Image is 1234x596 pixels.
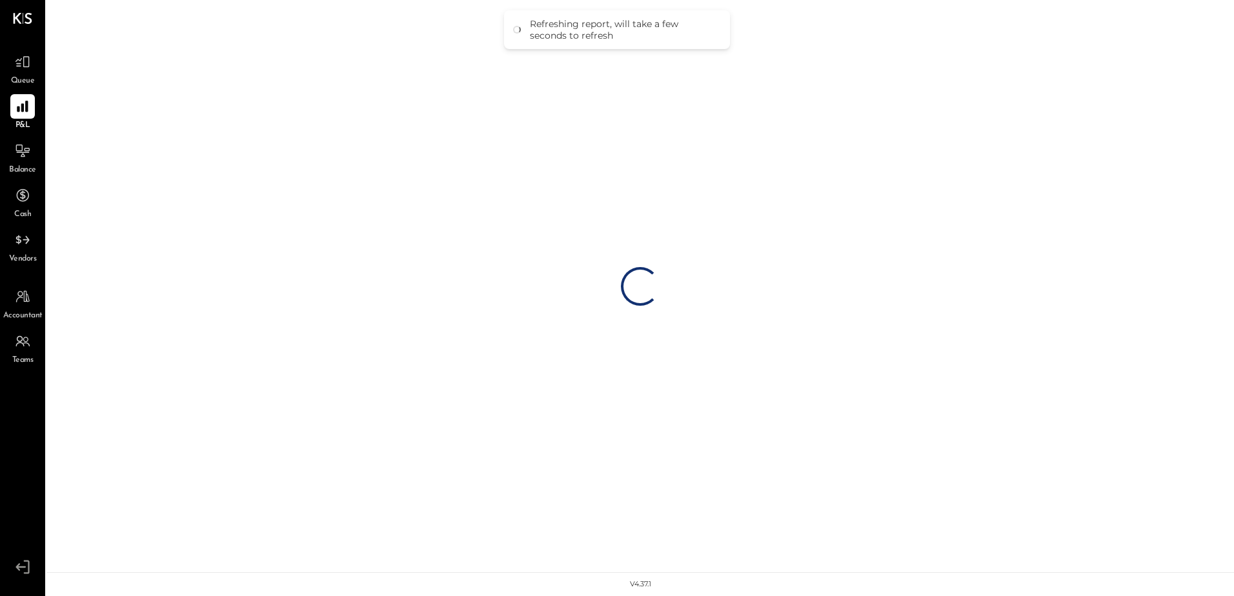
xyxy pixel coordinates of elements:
span: P&L [15,120,30,132]
div: v 4.37.1 [630,579,651,590]
a: Accountant [1,284,45,322]
a: Queue [1,50,45,87]
a: Vendors [1,228,45,265]
span: Teams [12,355,34,366]
a: Balance [1,139,45,176]
span: Cash [14,209,31,221]
a: Cash [1,183,45,221]
span: Vendors [9,253,37,265]
div: Refreshing report, will take a few seconds to refresh [530,18,717,41]
a: P&L [1,94,45,132]
span: Accountant [3,310,43,322]
a: Teams [1,329,45,366]
span: Queue [11,75,35,87]
span: Balance [9,164,36,176]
